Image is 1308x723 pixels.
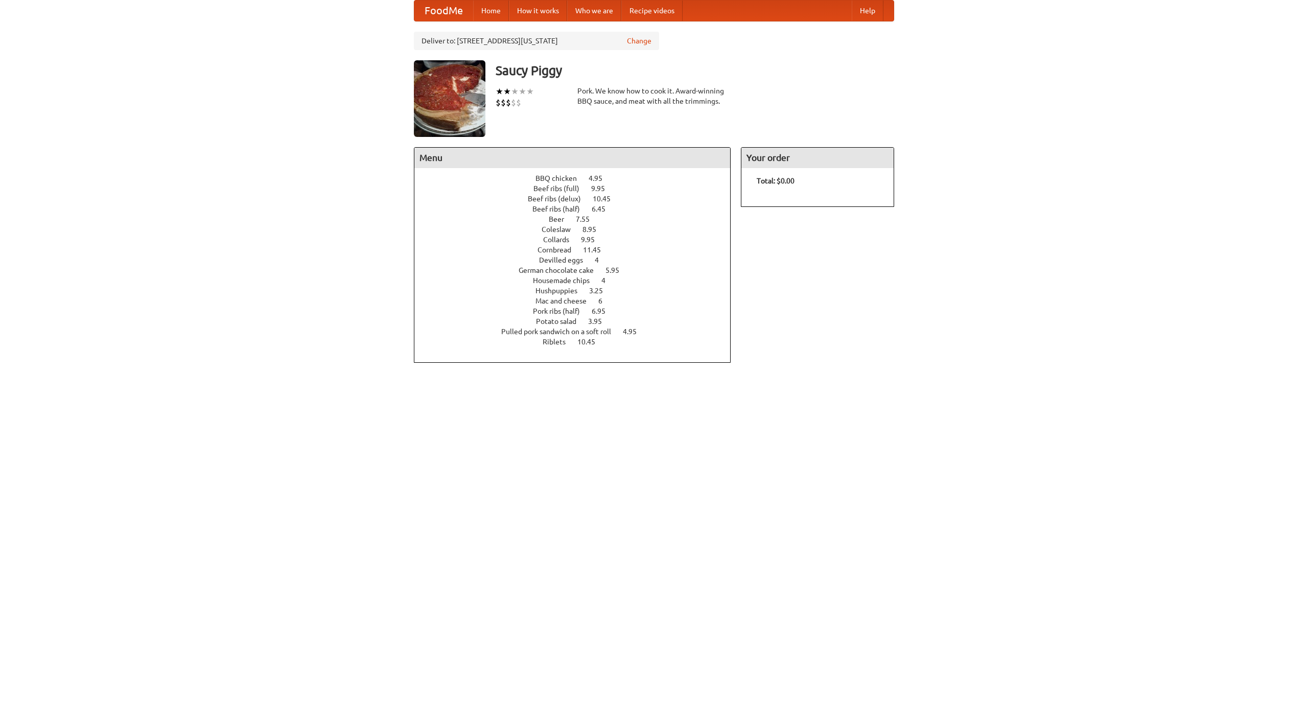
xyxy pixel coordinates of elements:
span: Beef ribs (delux) [528,195,591,203]
span: 11.45 [583,246,611,254]
span: 3.25 [589,287,613,295]
span: Beer [549,215,574,223]
li: ★ [511,86,519,97]
h4: Menu [414,148,730,168]
li: $ [506,97,511,108]
a: Help [852,1,883,21]
div: Deliver to: [STREET_ADDRESS][US_STATE] [414,32,659,50]
span: 8.95 [582,225,606,234]
span: 10.45 [593,195,621,203]
a: Pork ribs (half) 6.95 [533,307,624,315]
a: FoodMe [414,1,473,21]
img: angular.jpg [414,60,485,137]
span: Hushpuppies [535,287,588,295]
span: 4.95 [623,328,647,336]
span: Beef ribs (half) [532,205,590,213]
b: Total: $0.00 [757,177,795,185]
span: Pork ribs (half) [533,307,590,315]
a: Coleslaw 8.95 [542,225,615,234]
a: Beef ribs (half) 6.45 [532,205,624,213]
a: How it works [509,1,567,21]
span: 6.45 [592,205,616,213]
span: Potato salad [536,317,587,325]
li: ★ [503,86,511,97]
span: Beef ribs (full) [533,184,590,193]
a: Housemade chips 4 [533,276,624,285]
span: 6.95 [592,307,616,315]
a: Change [627,36,651,46]
a: Hushpuppies 3.25 [535,287,622,295]
span: 10.45 [577,338,605,346]
a: Beef ribs (full) 9.95 [533,184,624,193]
li: $ [501,97,506,108]
span: Collards [543,236,579,244]
h3: Saucy Piggy [496,60,894,81]
li: ★ [519,86,526,97]
span: Housemade chips [533,276,600,285]
a: Pulled pork sandwich on a soft roll 4.95 [501,328,656,336]
span: 7.55 [576,215,600,223]
a: Beef ribs (delux) 10.45 [528,195,629,203]
span: Cornbread [538,246,581,254]
a: Devilled eggs 4 [539,256,618,264]
a: Recipe videos [621,1,683,21]
span: Coleslaw [542,225,581,234]
span: 9.95 [591,184,615,193]
span: German chocolate cake [519,266,604,274]
a: Beer 7.55 [549,215,609,223]
span: 3.95 [588,317,612,325]
a: Home [473,1,509,21]
li: $ [511,97,516,108]
span: Mac and cheese [535,297,597,305]
span: Devilled eggs [539,256,593,264]
span: 4 [595,256,609,264]
span: Pulled pork sandwich on a soft roll [501,328,621,336]
span: Riblets [543,338,576,346]
li: ★ [526,86,534,97]
a: Potato salad 3.95 [536,317,621,325]
span: BBQ chicken [535,174,587,182]
a: Cornbread 11.45 [538,246,620,254]
a: BBQ chicken 4.95 [535,174,621,182]
a: Riblets 10.45 [543,338,614,346]
a: Mac and cheese 6 [535,297,621,305]
a: German chocolate cake 5.95 [519,266,638,274]
a: Who we are [567,1,621,21]
span: 6 [598,297,613,305]
div: Pork. We know how to cook it. Award-winning BBQ sauce, and meat with all the trimmings. [577,86,731,106]
span: 4 [601,276,616,285]
h4: Your order [741,148,894,168]
span: 9.95 [581,236,605,244]
span: 5.95 [605,266,629,274]
span: 4.95 [589,174,613,182]
li: ★ [496,86,503,97]
li: $ [516,97,521,108]
li: $ [496,97,501,108]
a: Collards 9.95 [543,236,614,244]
